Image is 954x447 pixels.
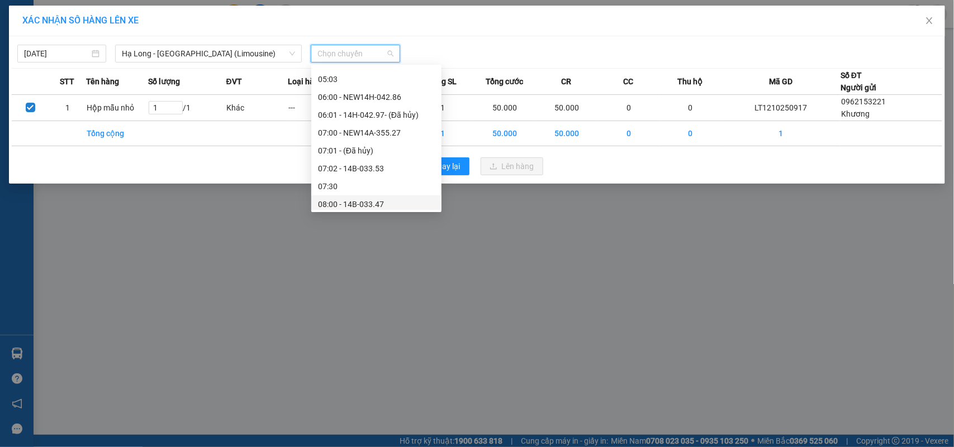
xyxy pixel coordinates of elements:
span: Số lượng [148,75,180,88]
td: 0 [598,121,660,146]
span: Khương [841,109,870,118]
td: 50.000 [474,95,536,121]
strong: 0888 827 827 - 0848 827 827 [30,52,118,72]
div: 05:03 [318,73,435,85]
td: LT1210250917 [722,95,841,121]
td: 0 [659,121,722,146]
span: close [925,16,934,25]
span: Chọn chuyến [317,45,393,62]
span: down [289,50,296,57]
input: 12/10/2025 [24,47,89,60]
td: 50.000 [536,121,598,146]
td: 0 [659,95,722,121]
td: 1 [412,95,474,121]
td: Tổng cộng [86,121,148,146]
div: 07:30 [318,180,435,193]
span: Loại hàng [288,75,323,88]
td: 50.000 [536,95,598,121]
td: 1 [49,95,87,121]
td: Khác [226,95,288,121]
div: 06:01 - 14H-042.97 - (Đã hủy) [318,109,435,121]
td: --- [288,95,350,121]
td: 50.000 [474,121,536,146]
strong: Công ty TNHH Phúc Xuyên [18,6,112,30]
span: Quay lại [433,160,461,172]
div: 06:00 - NEW14H-042.86 [318,91,435,103]
span: Gửi hàng [GEOGRAPHIC_DATA]: Hotline: [12,32,119,72]
span: Tổng cước [486,75,523,88]
button: uploadLên hàng [481,157,543,175]
span: ĐVT [226,75,242,88]
span: Thu hộ [678,75,703,88]
div: 08:00 - 14B-033.47 [318,198,435,210]
span: Tổng SL [428,75,457,88]
span: 0962153221 [841,97,886,106]
span: Mã GD [769,75,792,88]
span: Tên hàng [86,75,119,88]
span: CC [624,75,634,88]
div: Số ĐT Người gửi [841,69,876,94]
div: 07:01 - (Đã hủy) [318,145,435,157]
div: 07:02 - 14B-033.53 [318,162,435,175]
td: / 1 [148,95,226,121]
td: 0 [598,95,660,121]
td: 1 [412,121,474,146]
strong: 024 3236 3236 - [12,42,119,62]
span: STT [60,75,74,88]
td: Hộp mẫu nhỏ [86,95,148,121]
span: XÁC NHẬN SỐ HÀNG LÊN XE [22,15,139,26]
span: Hạ Long - Hà Nội (Limousine) [122,45,295,62]
div: 07:00 - NEW14A-355.27 [318,127,435,139]
span: CR [562,75,572,88]
span: Gửi hàng Hạ Long: Hotline: [17,75,114,104]
td: 1 [722,121,841,146]
button: Close [914,6,945,37]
